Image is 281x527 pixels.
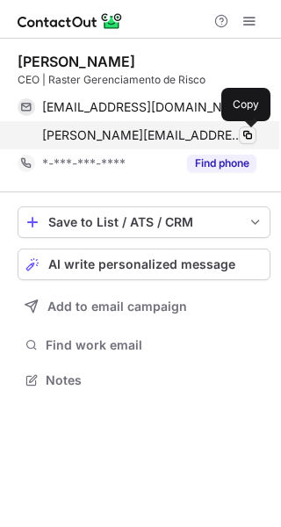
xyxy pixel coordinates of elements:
span: AI write personalized message [48,257,235,271]
span: Add to email campaign [47,300,187,314]
div: CEO | Raster Gerenciamento de Risco [18,72,270,88]
button: Find work email [18,333,270,357]
img: ContactOut v5.3.10 [18,11,123,32]
button: Reveal Button [187,155,256,172]
button: Notes [18,368,270,393]
div: [PERSON_NAME] [18,53,135,70]
span: Find work email [46,337,263,353]
span: Notes [46,372,263,388]
span: [PERSON_NAME][EMAIL_ADDRESS][DOMAIN_NAME] [42,127,243,143]
div: Save to List / ATS / CRM [48,215,240,229]
span: [EMAIL_ADDRESS][DOMAIN_NAME] [42,99,243,115]
button: AI write personalized message [18,249,270,280]
button: Add to email campaign [18,291,270,322]
button: save-profile-one-click [18,206,270,238]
